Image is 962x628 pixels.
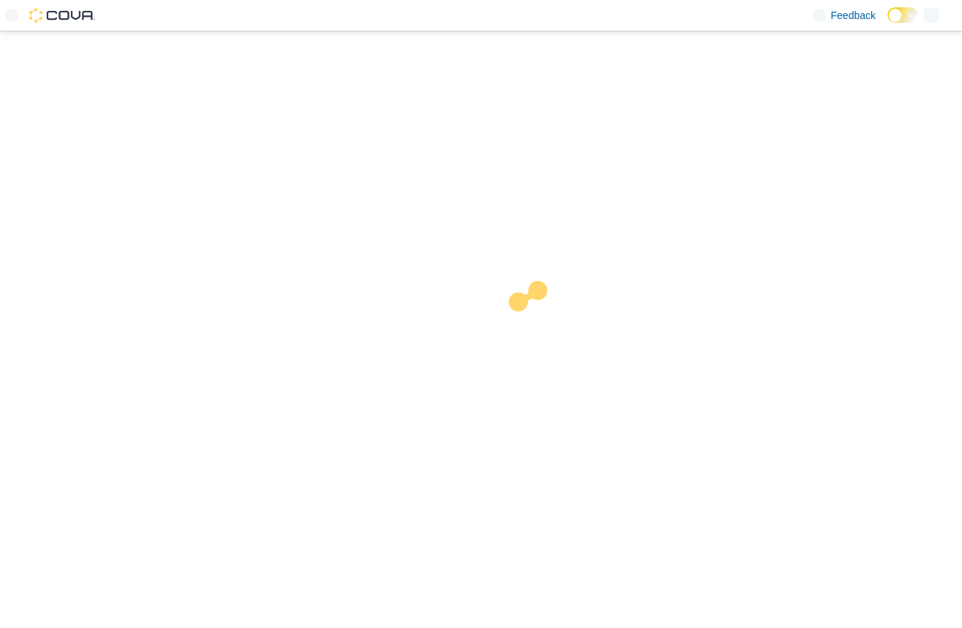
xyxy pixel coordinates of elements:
input: Dark Mode [887,7,918,23]
img: cova-loader [481,270,591,380]
span: Feedback [831,8,876,23]
a: Feedback [808,1,882,30]
img: Cova [29,8,95,23]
